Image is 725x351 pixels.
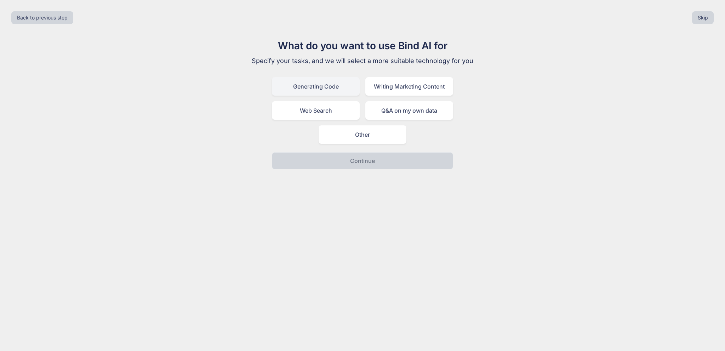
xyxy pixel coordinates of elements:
[692,11,714,24] button: Skip
[365,77,453,96] div: Writing Marketing Content
[272,152,453,169] button: Continue
[272,101,360,120] div: Web Search
[244,38,481,53] h1: What do you want to use Bind AI for
[319,125,406,144] div: Other
[350,157,375,165] p: Continue
[365,101,453,120] div: Q&A on my own data
[272,77,360,96] div: Generating Code
[11,11,73,24] button: Back to previous step
[244,56,481,66] p: Specify your tasks, and we will select a more suitable technology for you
